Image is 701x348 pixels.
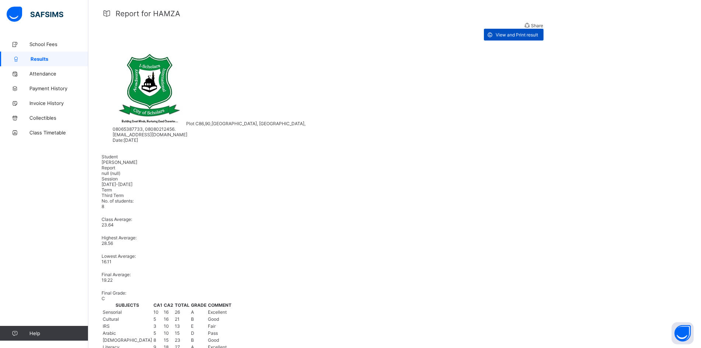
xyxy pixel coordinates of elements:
span: D [191,330,194,336]
span: B [191,316,194,322]
span: Date: [113,137,124,143]
span: 10 [164,330,169,336]
span: 15 [175,330,180,336]
img: safsims [7,7,63,22]
span: 16 [164,316,169,322]
span: null (null) [102,171,120,176]
span: 16 [164,309,169,315]
span: Share [531,23,543,28]
span: Cultural [103,316,119,322]
span: 8 [102,204,104,209]
span: Session [102,176,543,182]
span: Collectibles [29,115,88,121]
span: 10 [153,309,159,315]
span: Attendance [29,71,88,77]
span: Fair [208,323,216,329]
span: Term [102,187,543,193]
span: [PERSON_NAME] [102,159,137,165]
span: No. of students: [102,198,543,204]
span: School Fees [29,41,88,47]
span: Report for HAMZA [116,9,180,18]
span: 8 [153,337,156,343]
span: CA1 [153,302,162,308]
span: 19.22 [102,277,113,283]
span: CA2 [164,302,173,308]
span: Payment History [29,85,88,91]
span: Student [102,154,543,159]
span: 21 [175,316,180,322]
span: A [191,309,194,315]
span: Final Average: [102,272,543,277]
span: [DATE]-[DATE] [102,182,132,187]
span: Lowest Average: [102,253,543,259]
span: Excellent [208,309,227,315]
button: Open asap [672,322,694,344]
span: 10 [164,323,169,329]
span: 23.64 [102,222,114,228]
span: IRS [103,323,110,329]
span: Results [31,56,88,62]
span: Highest Average: [102,235,543,240]
span: 28.56 [102,240,113,246]
img: ischolars.png [113,52,186,125]
span: C [102,296,105,301]
span: Sensorial [103,309,122,315]
span: total [175,302,190,308]
span: 13 [175,323,180,329]
span: 3 [153,323,156,329]
span: E [191,323,194,329]
span: 5 [153,330,156,336]
span: Third Term [102,193,124,198]
span: Good [208,316,219,322]
span: 23 [175,337,180,343]
span: Plot C86,90,[GEOGRAPHIC_DATA], [GEOGRAPHIC_DATA], 08065387733, 08080212456. [EMAIL_ADDRESS][DOMAI... [113,121,305,137]
span: Help [29,330,88,336]
span: B [191,337,194,343]
span: subjects [116,302,139,308]
span: Arabic [103,330,116,336]
span: Final Grade: [102,290,543,296]
span: 16.11 [102,259,111,264]
span: 26 [175,309,180,315]
span: 15 [164,337,169,343]
span: Class Average: [102,217,543,222]
span: grade [191,302,206,308]
span: Invoice History [29,100,88,106]
span: [DEMOGRAPHIC_DATA] [103,337,152,343]
span: Report [102,165,543,171]
span: comment [208,302,231,308]
span: [DATE] [124,137,138,143]
span: View and Print result [496,32,538,38]
span: 5 [153,316,156,322]
span: Pass [208,330,218,336]
span: Good [208,337,219,343]
span: Class Timetable [29,130,88,136]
